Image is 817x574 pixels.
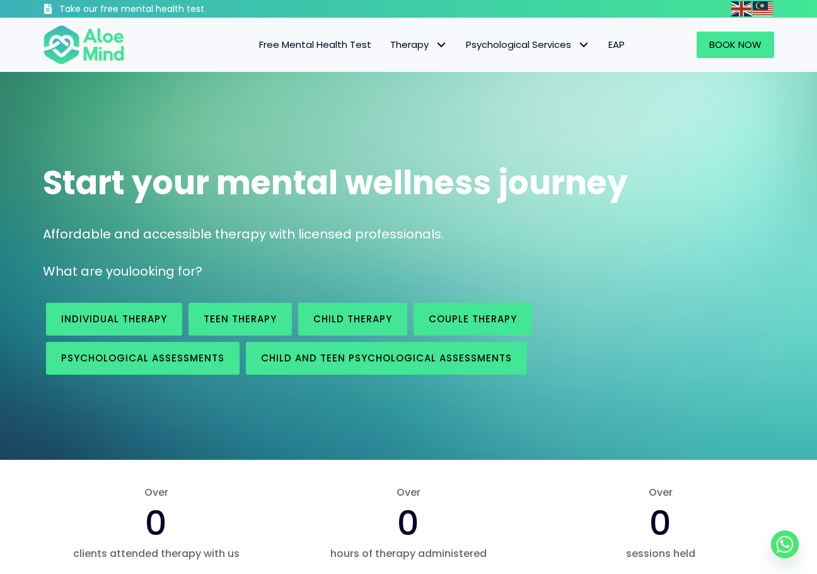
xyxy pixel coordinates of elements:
[574,36,593,54] span: Psychological Services: submenu
[261,351,512,365] span: Child and Teen Psychological assessments
[547,546,774,561] span: sessions held
[145,499,167,547] span: 0
[259,38,371,51] span: Free Mental Health Test
[298,303,407,336] a: Child Therapy
[43,3,272,18] a: Take our free mental health test
[295,546,522,561] span: hours of therapy administered
[771,530,799,558] a: Whatsapp
[547,485,774,500] span: Over
[43,546,270,561] span: clients attended therapy with us
[61,351,224,365] span: Psychological assessments
[59,3,272,16] h3: Take our free mental health test
[397,499,419,547] span: 0
[697,32,774,58] a: Book Now
[43,225,774,243] p: Affordable and accessible therapy with licensed professionals.
[731,1,751,16] img: en
[414,303,532,336] a: Couple therapy
[141,32,634,58] nav: Menu
[129,262,202,280] span: looking for?
[390,38,447,51] span: Therapy
[188,303,292,336] a: Teen Therapy
[43,24,125,66] img: Aloe mind Logo
[731,1,753,16] a: English
[46,342,240,375] a: Psychological assessments
[466,38,589,51] span: Psychological Services
[649,499,671,547] span: 0
[250,32,381,58] a: Free Mental Health Test
[753,1,774,16] a: Malay
[709,38,762,51] span: Book Now
[381,32,456,58] a: TherapyTherapy: submenu
[204,312,277,325] span: Teen Therapy
[46,303,182,336] a: Individual therapy
[61,312,167,325] span: Individual therapy
[295,485,522,500] span: Over
[43,262,129,280] span: What are you
[43,160,628,206] span: Start your mental wellness journey
[43,485,270,500] span: Over
[608,38,625,51] span: EAP
[432,36,450,54] span: Therapy: submenu
[313,312,392,325] span: Child Therapy
[599,32,634,58] a: EAP
[456,32,599,58] a: Psychological ServicesPsychological Services: submenu
[246,342,527,375] a: Child and Teen Psychological assessments
[753,1,773,16] img: ms
[429,312,517,325] span: Couple therapy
